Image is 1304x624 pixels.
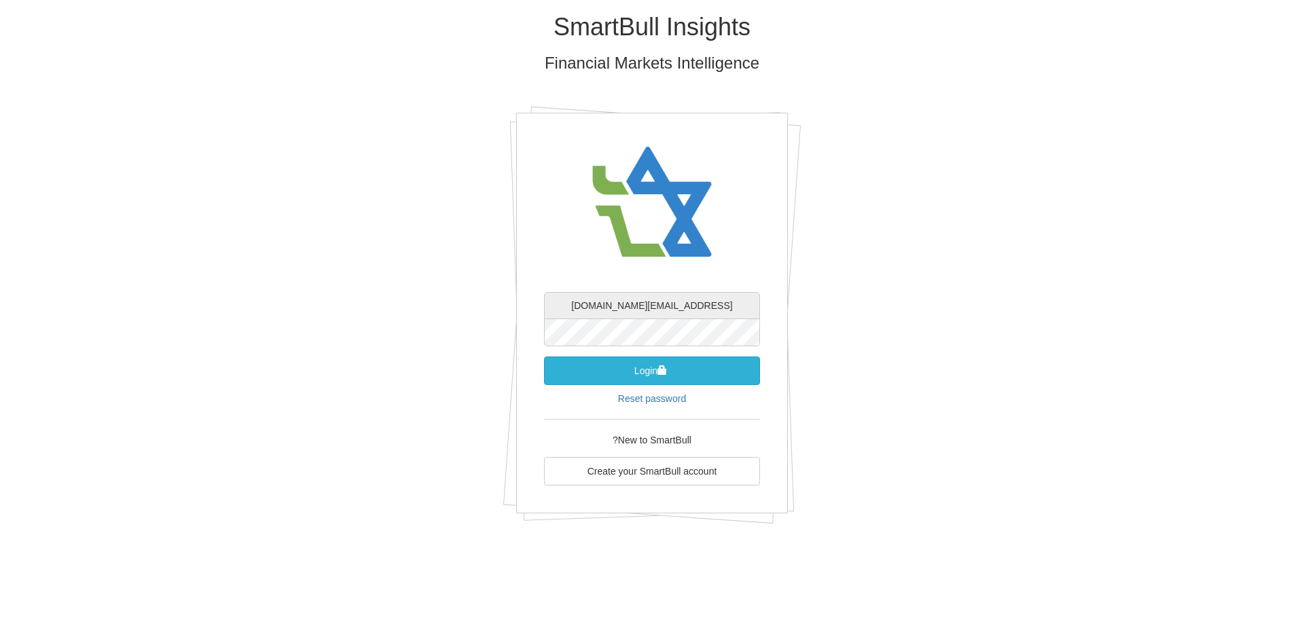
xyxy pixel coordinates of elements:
a: Create your SmartBull account [544,457,760,485]
h3: Financial Markets Intelligence [255,54,1049,72]
h1: SmartBull Insights [255,14,1049,41]
input: username [544,292,760,319]
a: Reset password [618,393,686,404]
button: Login [544,356,760,385]
img: avatar [584,134,720,272]
span: New to SmartBull? [613,435,691,445]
